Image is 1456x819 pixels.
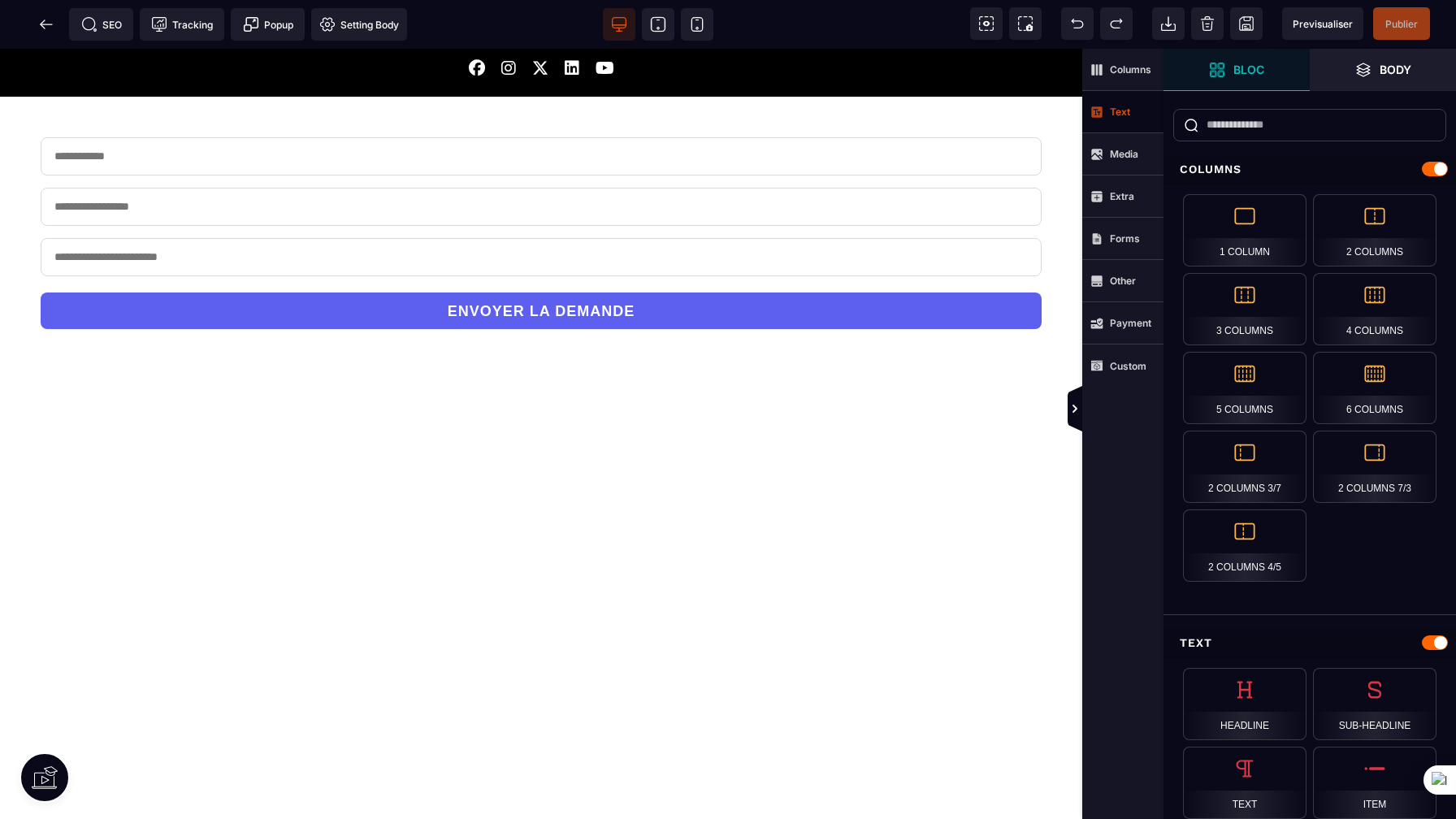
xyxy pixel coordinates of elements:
div: 1 Column [1183,194,1306,266]
strong: Bloc [1233,63,1264,76]
strong: Custom [1110,360,1146,372]
div: Headline [1183,668,1306,740]
div: Text [1163,628,1456,658]
div: Sub-Headline [1313,668,1436,740]
strong: Columns [1110,63,1151,76]
div: 2 Columns 3/7 [1183,431,1306,503]
div: Columns [1163,154,1456,184]
span: Popup [243,16,293,32]
span: View components [970,7,1003,40]
span: Previsualiser [1293,18,1353,30]
span: Screenshot [1009,7,1042,40]
strong: Payment [1110,317,1151,329]
div: 2 Columns 4/5 [1183,509,1306,582]
div: Text [1183,747,1306,819]
div: 3 Columns [1183,273,1306,345]
div: 2 Columns [1313,194,1436,266]
span: Setting Body [319,16,399,32]
span: Tracking [151,16,213,32]
span: Publier [1385,18,1418,30]
strong: Body [1380,63,1411,76]
span: SEO [81,16,122,32]
span: Open Layer Manager [1310,49,1456,91]
strong: Text [1110,106,1130,118]
div: 4 Columns [1313,273,1436,345]
strong: Extra [1110,190,1134,202]
span: Preview [1282,7,1363,40]
div: 5 Columns [1183,352,1306,424]
div: 2 Columns 7/3 [1313,431,1436,503]
div: 6 Columns [1313,352,1436,424]
div: Item [1313,747,1436,819]
strong: Other [1110,275,1136,287]
span: Open Blocks [1163,49,1310,91]
strong: Forms [1110,232,1140,245]
button: ENVOYER LA DEMANDE [41,244,1042,280]
strong: Media [1110,148,1138,160]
